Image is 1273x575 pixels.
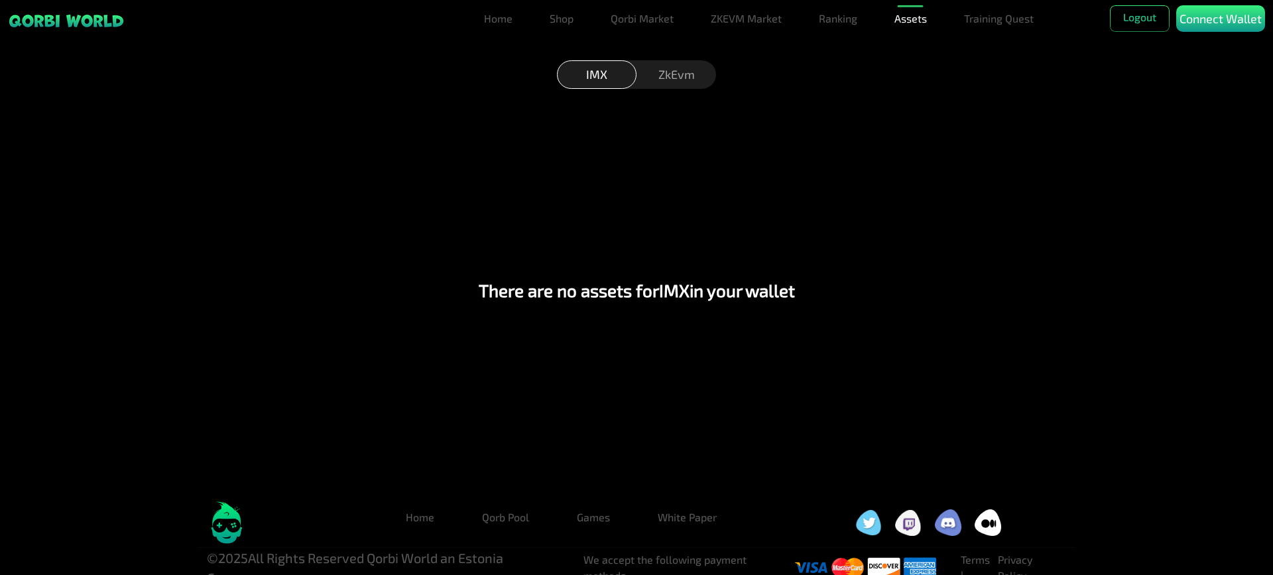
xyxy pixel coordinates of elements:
button: Logout [1110,5,1170,32]
a: Assets [889,5,932,32]
div: ZkEvm [636,60,716,89]
a: Qorb Pool [471,504,540,531]
p: Connect Wallet [1180,10,1262,28]
div: IMX [557,60,636,89]
a: White Paper [647,504,727,531]
div: There are no assets for IMX in your wallet [15,89,1258,491]
a: Shop [544,5,579,32]
img: sticky brand-logo [8,13,125,29]
a: Games [566,504,621,531]
a: Ranking [814,5,863,32]
a: Home [479,5,518,32]
a: Qorbi Market [605,5,679,32]
img: social icon [855,509,882,535]
img: social icon [935,509,961,536]
a: Training Quest [959,5,1039,32]
img: social icon [975,509,1001,536]
img: logo [207,501,247,544]
a: Home [395,504,445,531]
a: ZKEVM Market [705,5,787,32]
img: social icon [895,509,922,535]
